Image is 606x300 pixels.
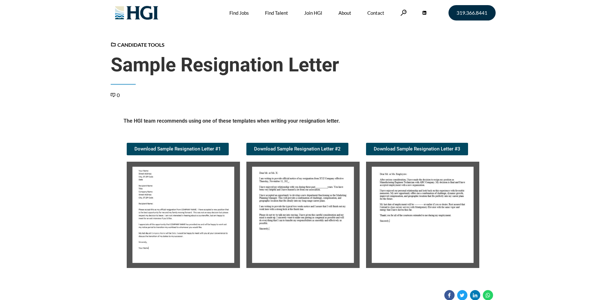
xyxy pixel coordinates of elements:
[111,42,165,48] a: Candidate Tools
[374,147,460,151] span: Download Sample Resignation Letter #3
[254,147,341,151] span: Download Sample Resignation Letter #2
[111,92,120,98] a: 0
[111,53,496,77] span: Sample Resignation Letter
[246,143,348,155] a: Download Sample Resignation Letter #2
[448,5,496,20] a: 319.366.8441
[400,10,407,16] a: Search
[124,118,483,127] h5: The HGI team recommends using one of these templates when writing your resignation letter.
[457,10,487,15] span: 319.366.8441
[134,147,221,151] span: Download Sample Resignation Letter #1
[127,143,229,155] a: Download Sample Resignation Letter #1
[366,143,468,155] a: Download Sample Resignation Letter #3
